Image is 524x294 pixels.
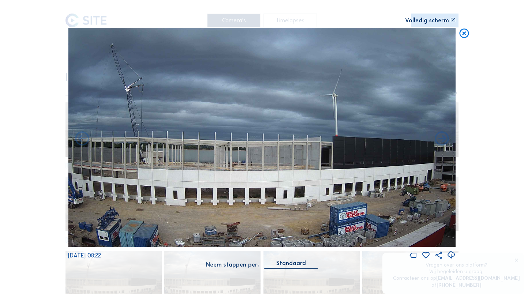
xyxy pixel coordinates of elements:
[74,131,91,148] i: Forward
[68,28,456,247] img: Image
[433,131,450,148] i: Back
[68,252,101,259] span: [DATE] 08:22
[276,260,306,267] div: Standaard
[206,262,259,268] div: Neem stappen per:
[405,18,449,23] div: Volledig scherm
[265,260,318,268] div: Standaard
